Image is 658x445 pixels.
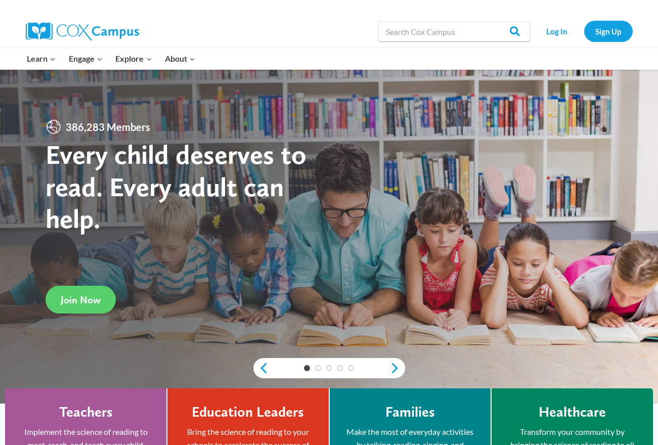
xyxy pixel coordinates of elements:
[304,365,310,371] a: 1
[315,365,321,371] a: 2
[348,365,354,371] a: 5
[535,21,579,41] a: Log In
[385,404,435,421] h4: Families
[326,365,332,371] a: 3
[46,286,116,314] a: Join Now
[165,52,195,65] span: About
[61,294,101,306] span: Join Now
[59,404,113,421] h4: Teachers
[21,48,202,69] nav: Primary Navigation
[115,52,152,65] span: Explore
[192,404,304,421] h4: Education Leaders
[46,138,306,235] strong: Every child deserves to read. Every adult can help.
[390,362,405,374] a: next
[253,362,269,374] a: previous
[378,21,530,41] input: Search Cox Campus
[539,404,606,421] h4: Healthcare
[69,52,103,65] span: Engage
[62,119,154,135] span: 386,283 Members
[535,21,633,41] nav: Secondary Navigation
[584,21,633,41] a: Sign Up
[253,358,405,378] div: content slider buttons
[26,22,139,40] img: Cox Campus
[337,365,343,371] a: 4
[27,52,56,65] span: Learn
